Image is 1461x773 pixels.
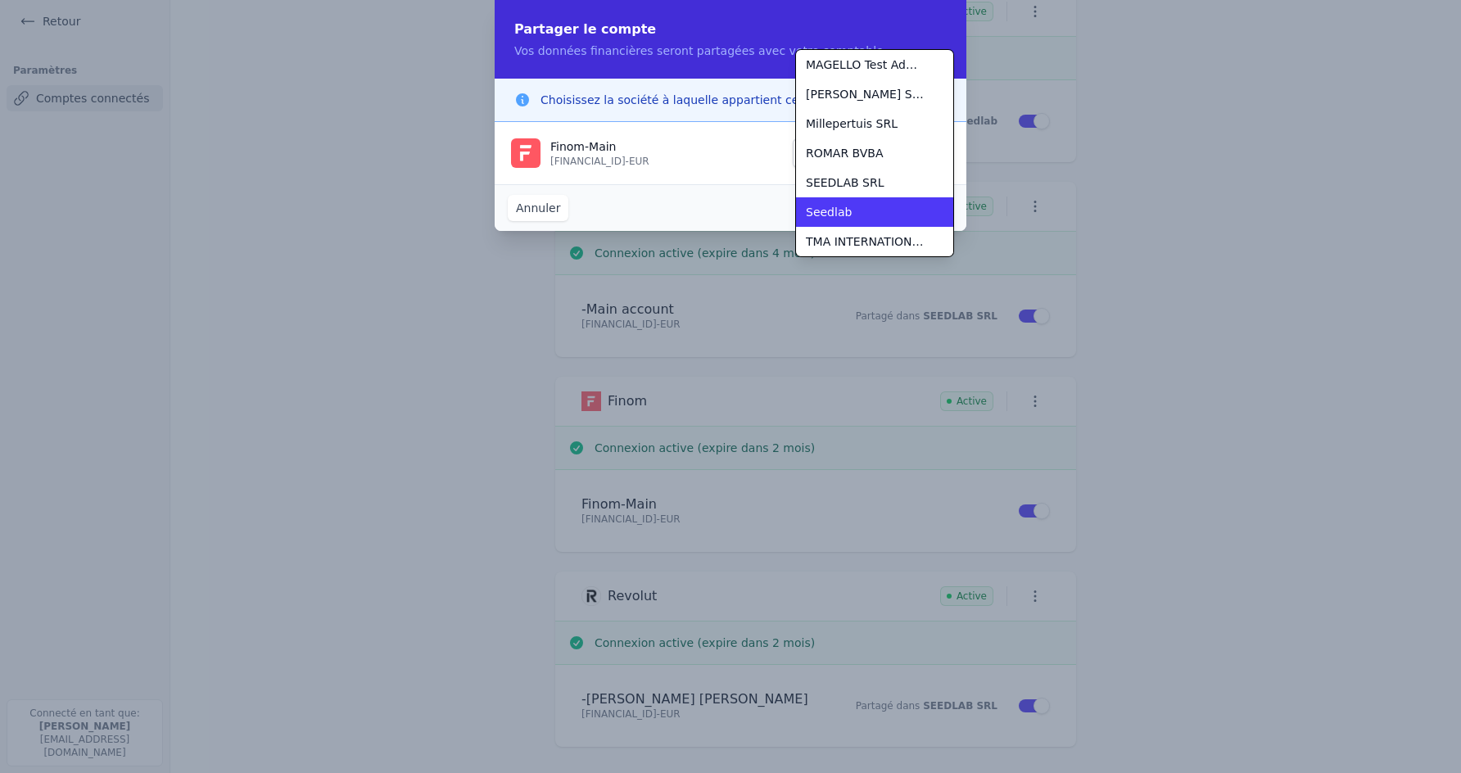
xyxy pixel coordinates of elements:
span: Seedlab [806,204,852,220]
span: SEEDLAB SRL [806,174,884,191]
span: ROMAR BVBA [806,145,884,161]
span: TMA INTERNATIONAL SA [806,233,924,250]
span: [PERSON_NAME] SRL [806,86,924,102]
span: Millepertuis SRL [806,115,898,132]
span: MAGELLO Test Aderys [806,57,924,73]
